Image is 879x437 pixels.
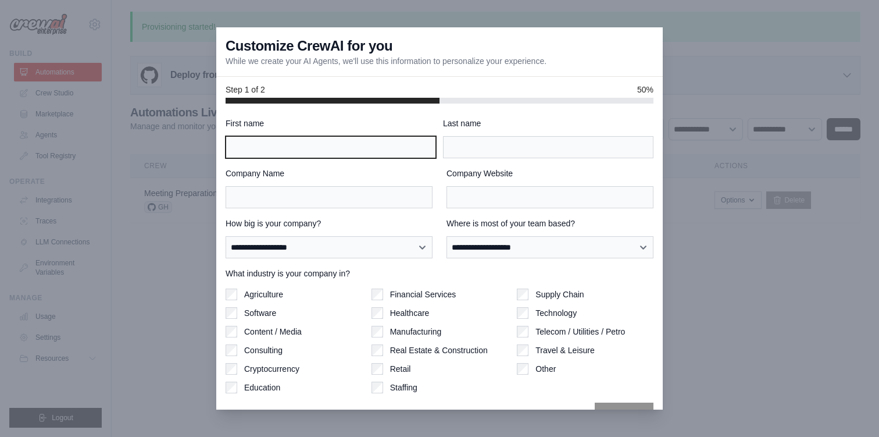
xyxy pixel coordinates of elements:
[390,344,488,356] label: Real Estate & Construction
[226,218,433,229] label: How big is your company?
[443,118,653,129] label: Last name
[535,289,584,300] label: Supply Chain
[535,326,625,337] label: Telecom / Utilities / Petro
[637,84,653,95] span: 50%
[244,326,302,337] label: Content / Media
[535,363,556,375] label: Other
[244,363,299,375] label: Cryptocurrency
[535,344,594,356] label: Travel & Leisure
[226,118,436,129] label: First name
[446,168,653,179] label: Company Website
[390,326,442,337] label: Manufacturing
[595,403,653,428] button: Next
[390,307,430,319] label: Healthcare
[446,218,653,229] label: Where is most of your team based?
[390,382,417,393] label: Staffing
[390,363,411,375] label: Retail
[244,307,276,319] label: Software
[226,268,653,279] label: What industry is your company in?
[390,289,456,300] label: Financial Services
[244,382,280,393] label: Education
[226,55,546,67] p: While we create your AI Agents, we'll use this information to personalize your experience.
[535,307,577,319] label: Technology
[244,344,283,356] label: Consulting
[226,84,265,95] span: Step 1 of 2
[226,168,433,179] label: Company Name
[244,289,283,300] label: Agriculture
[226,37,392,55] h3: Customize CrewAI for you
